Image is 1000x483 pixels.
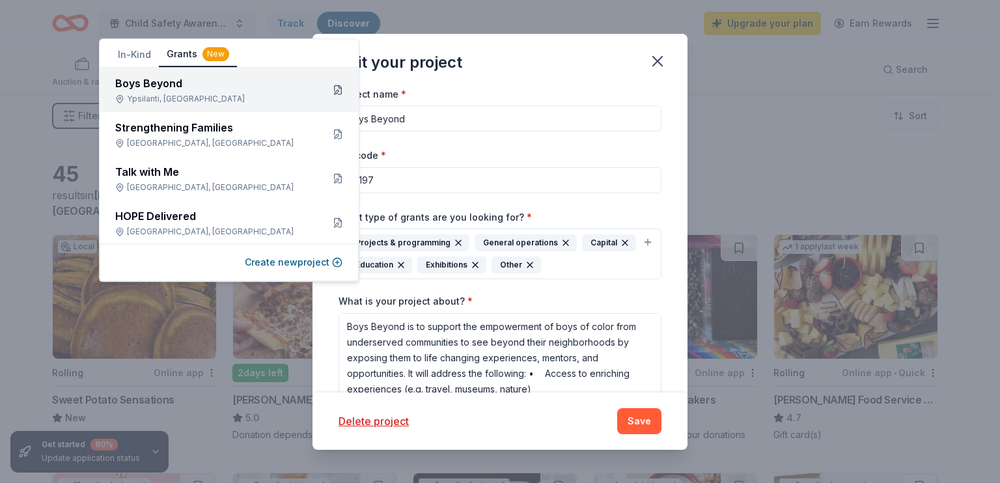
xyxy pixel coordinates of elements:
button: Projects & programmingGeneral operationsCapitalEducationExhibitionsOther [339,228,661,279]
div: Education [347,256,412,273]
div: Other [492,256,541,273]
label: Project name [339,88,406,101]
div: [GEOGRAPHIC_DATA], [GEOGRAPHIC_DATA] [115,182,312,193]
input: 12345 (U.S. only) [339,167,661,193]
div: HOPE Delivered [115,208,312,224]
div: Capital [582,234,636,251]
div: Boys Beyond [115,76,312,91]
div: Projects & programming [347,234,469,251]
button: In-Kind [110,43,159,66]
div: Ypsilanti, [GEOGRAPHIC_DATA] [115,94,312,104]
button: Create newproject [245,255,342,270]
div: Talk with Me [115,164,312,180]
div: Strengthening Families [115,120,312,135]
div: Edit your project [339,52,462,73]
div: [GEOGRAPHIC_DATA], [GEOGRAPHIC_DATA] [115,138,312,148]
button: Grants [159,42,237,67]
button: Delete project [339,413,409,429]
label: ZIP code [339,149,386,162]
button: Save [617,408,661,434]
div: General operations [475,234,577,251]
div: [GEOGRAPHIC_DATA], [GEOGRAPHIC_DATA] [115,227,312,237]
div: New [202,47,229,61]
input: After school program [339,105,661,131]
textarea: Boys Beyond is to support the empowerment of boys of color from underserved communities to see be... [339,313,661,430]
div: Exhibitions [417,256,486,273]
label: What type of grants are you looking for? [339,211,532,224]
label: What is your project about? [339,295,473,308]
